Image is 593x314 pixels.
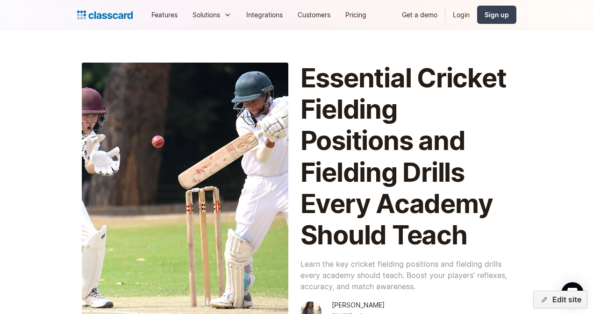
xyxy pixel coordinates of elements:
[338,4,374,25] a: Pricing
[185,4,239,25] div: Solutions
[533,291,587,308] button: Edit site
[300,63,507,251] h1: Essential Cricket Fielding Positions and Fielding Drills Every Academy Should Teach
[332,300,385,311] div: [PERSON_NAME]
[477,6,516,24] a: Sign up
[193,10,220,20] div: Solutions
[300,258,507,292] p: Learn the key cricket fielding positions and fielding drills every academy should teach. Boost yo...
[561,282,584,305] div: Open Intercom Messenger
[445,4,477,25] a: Login
[239,4,290,25] a: Integrations
[77,8,133,21] a: home
[485,10,509,20] div: Sign up
[290,4,338,25] a: Customers
[144,4,185,25] a: Features
[394,4,445,25] a: Get a demo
